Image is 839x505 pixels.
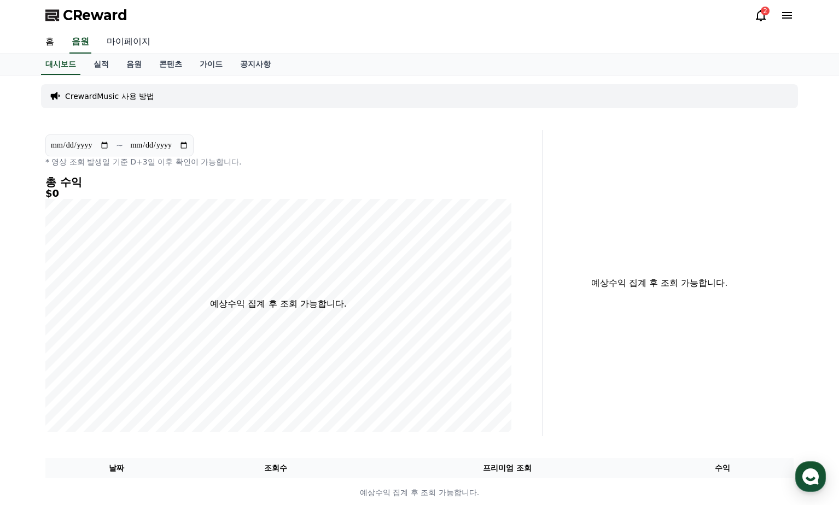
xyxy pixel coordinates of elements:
th: 조회수 [188,458,364,478]
a: 설정 [141,347,210,374]
a: 마이페이지 [98,31,159,54]
a: 가이드 [191,54,231,75]
a: 콘텐츠 [150,54,191,75]
p: * 영상 조회 발생일 기준 D+3일 이후 확인이 가능합니다. [45,156,511,167]
p: 예상수익 집계 후 조회 가능합니다. [551,277,767,290]
span: 설정 [169,363,182,372]
p: 예상수익 집계 후 조회 가능합니다. [210,297,346,310]
a: CrewardMusic 사용 방법 [65,91,154,102]
a: 실적 [85,54,118,75]
a: 대화 [72,347,141,374]
a: 홈 [37,31,63,54]
h4: 총 수익 [45,176,511,188]
a: 음원 [69,31,91,54]
a: 대시보드 [41,54,80,75]
th: 프리미엄 조회 [364,458,651,478]
span: 대화 [100,363,113,372]
a: CReward [45,7,127,24]
a: 음원 [118,54,150,75]
p: ~ [116,139,123,152]
a: 홈 [3,347,72,374]
a: 공지사항 [231,54,279,75]
div: 2 [761,7,770,15]
h5: $0 [45,188,511,199]
th: 날짜 [45,458,188,478]
a: 2 [754,9,767,22]
p: 예상수익 집계 후 조회 가능합니다. [46,487,793,498]
th: 수익 [651,458,794,478]
span: 홈 [34,363,41,372]
span: CReward [63,7,127,24]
